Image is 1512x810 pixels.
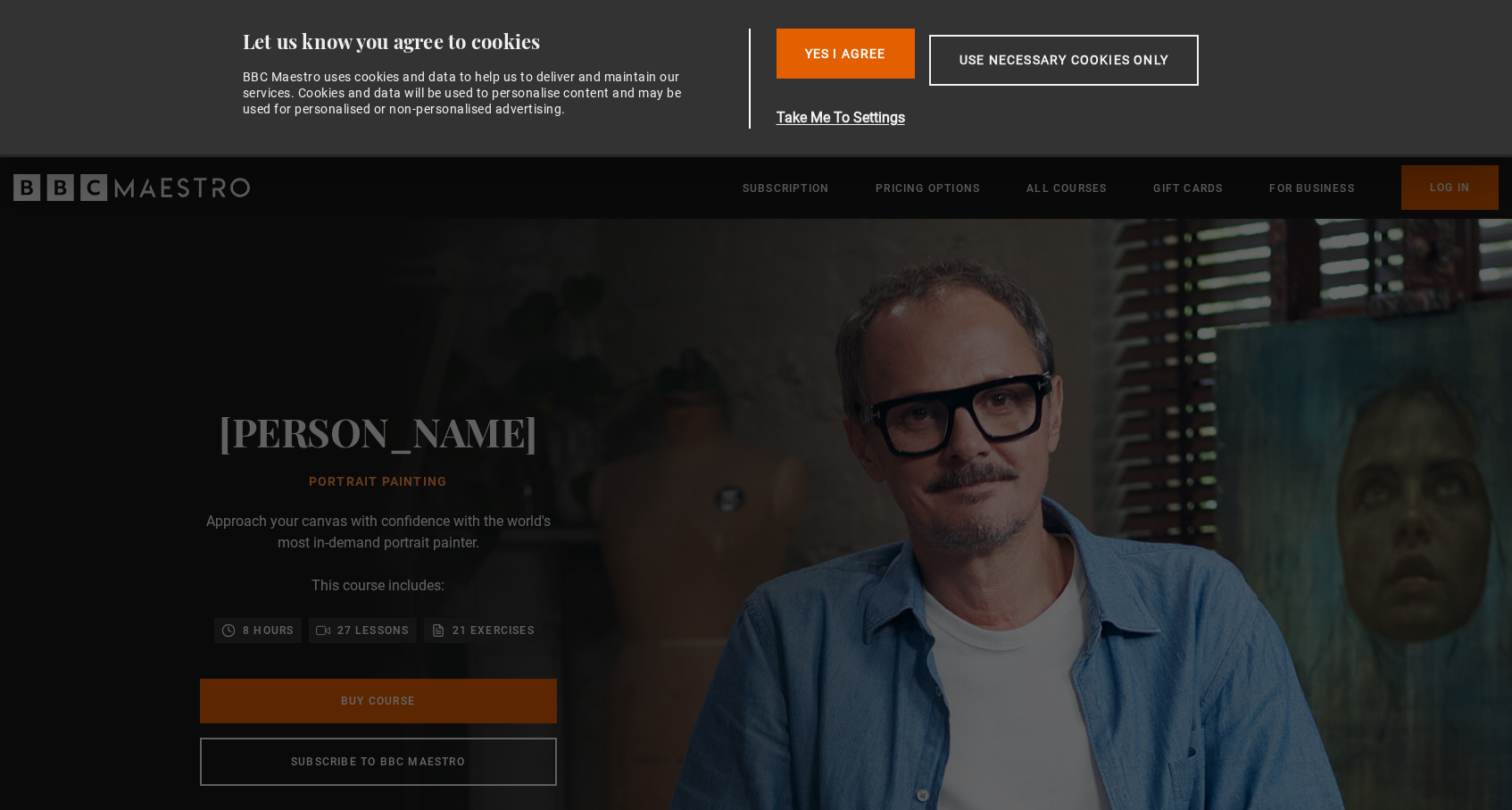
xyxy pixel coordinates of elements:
[243,69,693,118] div: BBC Maestro uses cookies and data to help us to deliver and maintain our services. Cookies and da...
[743,165,1499,210] nav: Primary
[13,174,250,201] svg: BBC Maestro
[312,575,444,597] p: This course includes:
[876,180,980,197] a: Pricing Options
[243,29,743,54] div: Let us know you agree to cookies
[1269,180,1354,197] a: For business
[453,622,535,639] p: 21 exercises
[219,475,537,489] h1: Portrait Painting
[1401,165,1499,210] a: Log In
[337,622,410,639] p: 27 lessons
[200,679,557,723] a: Buy Course
[777,107,1284,129] button: Take Me To Settings
[1026,180,1107,197] a: All Courses
[743,180,829,197] a: Subscription
[200,511,557,554] p: Approach your canvas with confidence with the world's most in-demand portrait painter.
[777,29,915,79] button: Yes I Agree
[1153,180,1223,197] a: Gift Cards
[243,622,294,639] p: 8 hours
[929,35,1199,86] button: Use necessary cookies only
[219,408,537,454] h2: [PERSON_NAME]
